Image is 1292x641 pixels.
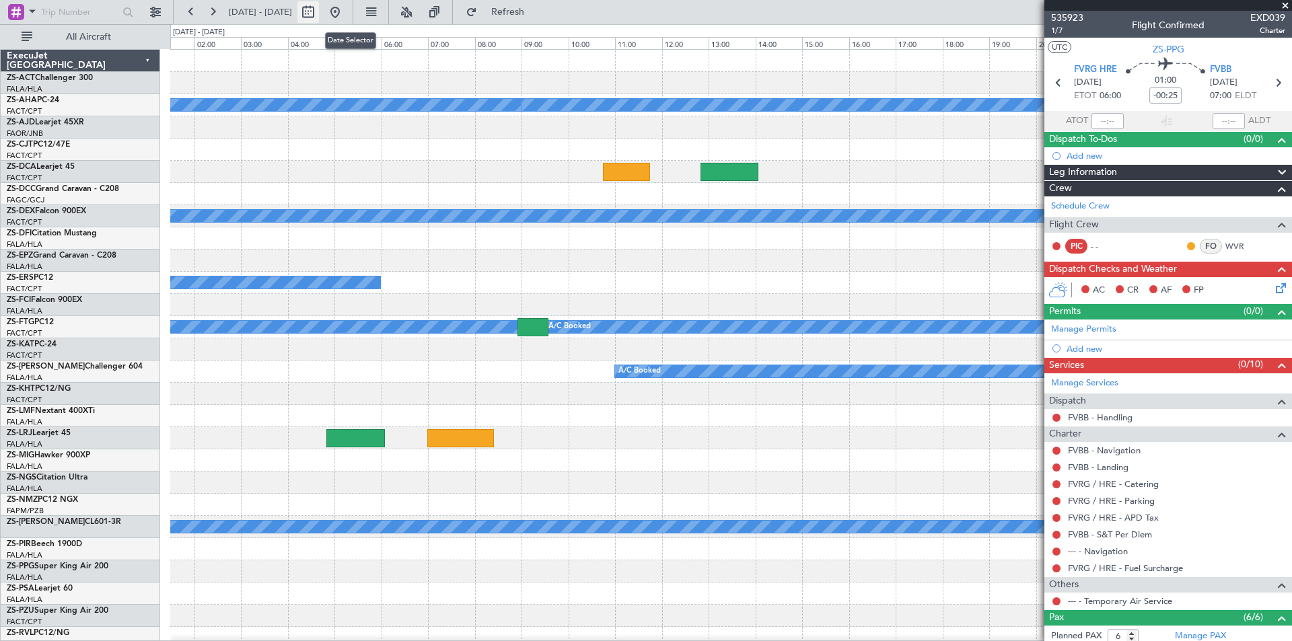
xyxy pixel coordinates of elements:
[1049,165,1117,180] span: Leg Information
[7,306,42,316] a: FALA/HLA
[7,496,78,504] a: ZS-NMZPC12 NGX
[1068,495,1155,506] a: FVRG / HRE - Parking
[1155,74,1176,87] span: 01:00
[1250,11,1285,25] span: EXD039
[802,37,849,49] div: 15:00
[1049,358,1084,373] span: Services
[7,451,34,459] span: ZS-MIG
[1210,76,1237,89] span: [DATE]
[896,37,942,49] div: 17:00
[1091,240,1121,252] div: - -
[35,32,142,42] span: All Aircraft
[662,37,709,49] div: 12:00
[475,37,522,49] div: 08:00
[569,37,615,49] div: 10:00
[7,296,31,304] span: ZS-FCI
[325,32,376,49] div: Date Selector
[1049,426,1081,442] span: Charter
[7,474,36,482] span: ZS-NGS
[7,595,42,605] a: FALA/HLA
[7,207,35,215] span: ZS-DEX
[7,629,34,637] span: ZS-RVL
[7,163,36,171] span: ZS-DCA
[7,252,33,260] span: ZS-EPZ
[7,217,42,227] a: FACT/CPT
[7,373,42,383] a: FALA/HLA
[618,361,661,381] div: A/C Booked
[7,239,42,250] a: FALA/HLA
[241,37,287,49] div: 03:00
[7,607,34,615] span: ZS-PZU
[1127,284,1139,297] span: CR
[1250,25,1285,36] span: Charter
[1074,76,1102,89] span: [DATE]
[7,118,35,126] span: ZS-AJD
[1068,595,1172,607] a: --- - Temporary Air Service
[7,96,37,104] span: ZS-AHA
[7,185,119,193] a: ZS-DCCGrand Caravan - C208
[1235,89,1256,103] span: ELDT
[1068,529,1152,540] a: FVBB - S&T Per Diem
[1068,562,1183,574] a: FVRG / HRE - Fuel Surcharge
[194,37,241,49] div: 02:00
[7,429,71,437] a: ZS-LRJLearjet 45
[7,262,42,272] a: FALA/HLA
[1051,200,1110,213] a: Schedule Crew
[7,207,86,215] a: ZS-DEXFalcon 900EX
[1051,25,1083,36] span: 1/7
[7,84,42,94] a: FALA/HLA
[460,1,540,23] button: Refresh
[7,163,75,171] a: ZS-DCALearjet 45
[7,363,143,371] a: ZS-[PERSON_NAME]Challenger 604
[1068,461,1128,473] a: FVBB - Landing
[7,429,32,437] span: ZS-LRJ
[7,607,108,615] a: ZS-PZUSuper King Air 200
[1068,445,1141,456] a: FVBB - Navigation
[7,74,93,82] a: ZS-ACTChallenger 300
[7,585,73,593] a: ZS-PSALearjet 60
[7,195,44,205] a: FAGC/GCJ
[1049,217,1099,233] span: Flight Crew
[1068,512,1159,523] a: FVRG / HRE - APD Tax
[1244,610,1263,624] span: (6/6)
[7,562,34,570] span: ZS-PPG
[7,407,95,415] a: ZS-LMFNextant 400XTi
[1049,181,1072,196] span: Crew
[7,550,42,560] a: FALA/HLA
[1067,343,1285,354] div: Add new
[7,540,31,548] span: ZS-PIR
[7,141,33,149] span: ZS-CJT
[7,385,35,393] span: ZS-KHT
[15,26,146,48] button: All Aircraft
[1049,132,1117,147] span: Dispatch To-Dos
[522,37,568,49] div: 09:00
[1049,304,1081,319] span: Permits
[7,318,34,326] span: ZS-FTG
[989,37,1036,49] div: 19:00
[1068,412,1133,423] a: FVBB - Handling
[7,296,82,304] a: ZS-FCIFalcon 900EX
[7,106,42,116] a: FACT/CPT
[1048,41,1071,53] button: UTC
[1051,377,1118,390] a: Manage Services
[7,284,42,294] a: FACT/CPT
[1074,89,1096,103] span: ETOT
[7,518,85,526] span: ZS-[PERSON_NAME]
[1049,262,1177,277] span: Dispatch Checks and Weather
[7,506,44,516] a: FAPM/PZB
[1068,478,1159,490] a: FVRG / HRE - Catering
[7,496,38,504] span: ZS-NMZ
[1210,89,1231,103] span: 07:00
[1074,63,1117,77] span: FVRG HRE
[1248,114,1270,128] span: ALDT
[1194,284,1204,297] span: FP
[428,37,474,49] div: 07:00
[7,340,34,348] span: ZS-KAT
[7,518,121,526] a: ZS-[PERSON_NAME]CL601-3R
[1067,150,1285,161] div: Add new
[943,37,989,49] div: 18:00
[1210,63,1231,77] span: FVBB
[756,37,802,49] div: 14:00
[1051,323,1116,336] a: Manage Permits
[7,484,42,494] a: FALA/HLA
